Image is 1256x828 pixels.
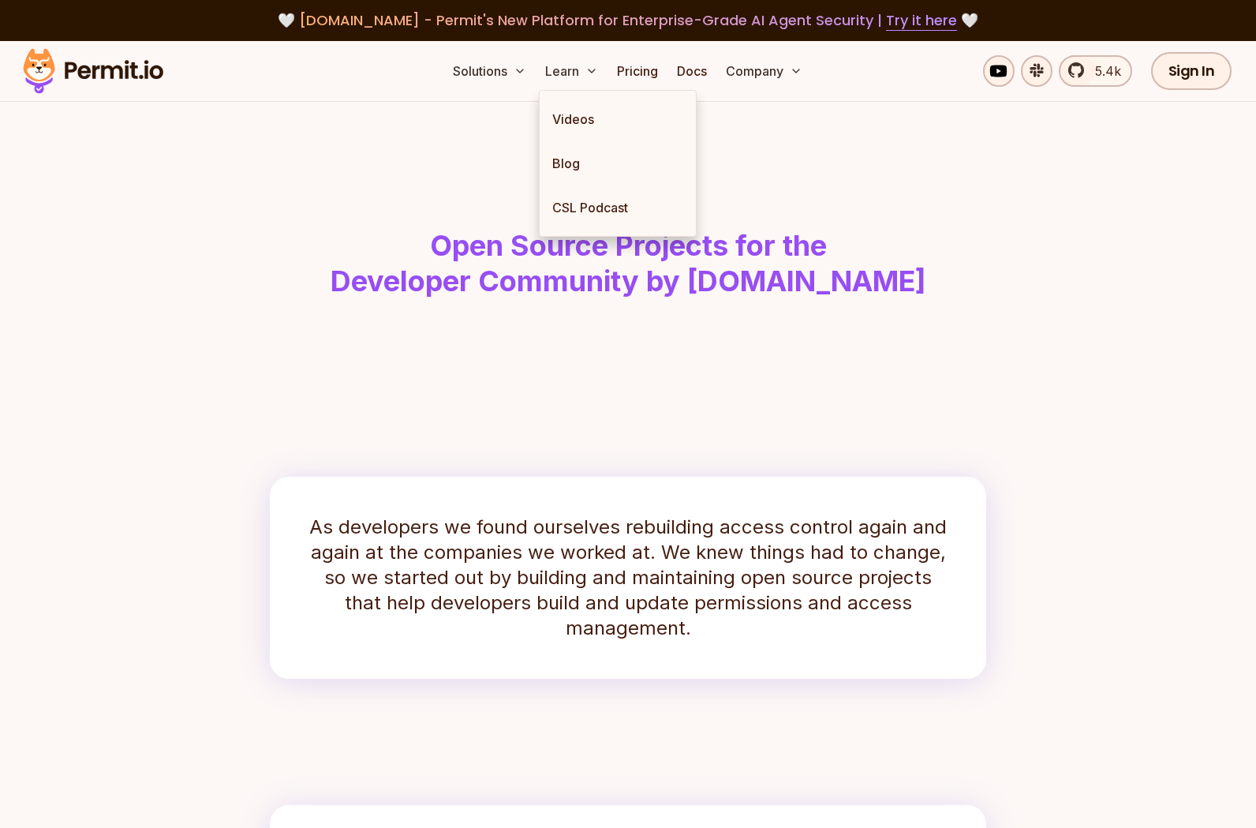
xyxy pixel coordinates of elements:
[1151,52,1232,90] a: Sign In
[671,55,713,87] a: Docs
[540,97,696,141] a: Videos
[447,55,533,87] button: Solutions
[1086,62,1121,81] span: 5.4k
[539,55,604,87] button: Learn
[886,10,957,31] a: Try it here
[224,228,1032,300] h1: Open Source Projects for the Developer Community by [DOMAIN_NAME]
[299,10,957,30] span: [DOMAIN_NAME] - Permit's New Platform for Enterprise-Grade AI Agent Security |
[611,55,664,87] a: Pricing
[540,141,696,185] a: Blog
[720,55,809,87] button: Company
[308,515,948,641] p: As developers we found ourselves rebuilding access control again and again at the companies we wo...
[540,185,696,230] a: CSL Podcast
[1059,55,1132,87] a: 5.4k
[16,44,170,98] img: Permit logo
[38,9,1218,32] div: 🤍 🤍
